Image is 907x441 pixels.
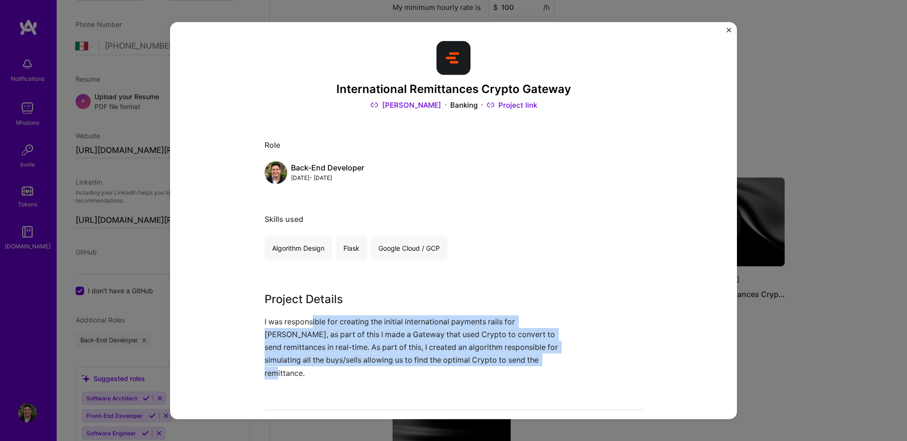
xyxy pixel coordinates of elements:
[370,100,378,110] img: Link
[445,100,446,110] img: Dot
[265,315,572,380] p: I was responsible for creating the initial international payments rails for [PERSON_NAME], as par...
[336,236,367,261] div: Flask
[265,140,642,150] div: Role
[487,100,537,110] a: Project link
[487,100,495,110] img: Link
[265,236,332,261] div: Algorithm Design
[291,173,364,183] div: [DATE] - [DATE]
[265,291,572,308] h3: Project Details
[436,41,471,75] img: Company logo
[481,100,483,110] img: Dot
[727,28,731,38] button: Close
[265,214,642,224] div: Skills used
[291,163,364,173] div: Back-End Developer
[450,100,478,110] div: Banking
[370,100,441,110] a: [PERSON_NAME]
[265,83,642,96] h3: International Remittances Crypto Gateway
[371,236,447,261] div: Google Cloud / GCP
